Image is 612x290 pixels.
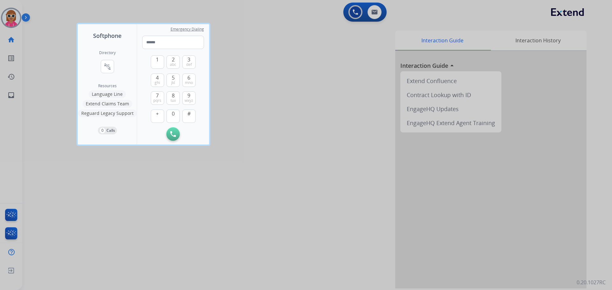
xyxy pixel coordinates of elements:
[156,110,159,117] span: +
[171,27,204,32] span: Emergency Dialing
[166,91,180,105] button: 8tuv
[155,80,160,85] span: ghi
[106,128,115,133] p: Calls
[171,98,176,103] span: tuv
[185,80,193,85] span: mno
[83,100,132,108] button: Extend Claims Team
[156,74,159,81] span: 4
[98,127,117,134] button: 0Calls
[151,74,164,87] button: 4ghi
[170,62,176,67] span: abc
[93,31,121,40] span: Softphone
[151,110,164,123] button: +
[182,74,196,87] button: 6mno
[166,74,180,87] button: 5jkl
[166,55,180,69] button: 2abc
[100,128,105,133] p: 0
[98,83,117,88] span: Resources
[172,92,175,99] span: 8
[170,131,176,137] img: call-button
[151,55,164,69] button: 1
[187,74,190,81] span: 6
[187,92,190,99] span: 9
[186,62,192,67] span: def
[182,55,196,69] button: 3def
[151,91,164,105] button: 7pqrs
[187,56,190,63] span: 3
[577,279,606,286] p: 0.20.1027RC
[185,98,193,103] span: wxyz
[156,56,159,63] span: 1
[99,50,116,55] h2: Directory
[153,98,161,103] span: pqrs
[172,74,175,81] span: 5
[187,110,191,117] span: #
[172,110,175,117] span: 0
[166,110,180,123] button: 0
[104,63,111,70] mat-icon: connect_without_contact
[171,80,175,85] span: jkl
[182,110,196,123] button: #
[89,90,126,98] button: Language Line
[78,110,137,117] button: Reguard Legacy Support
[156,92,159,99] span: 7
[172,56,175,63] span: 2
[182,91,196,105] button: 9wxyz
